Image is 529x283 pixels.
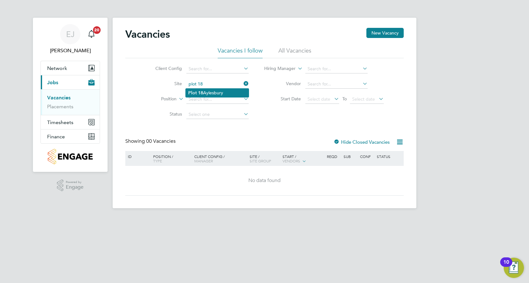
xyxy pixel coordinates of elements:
label: Position [140,96,177,102]
label: Client Config [146,66,182,71]
div: Showing [125,138,177,145]
label: Site [146,81,182,86]
div: Site / [248,151,281,166]
span: Site Group [250,158,271,163]
div: No data found [126,177,403,184]
span: Network [47,65,67,71]
label: Status [146,111,182,117]
a: Go to home page [40,149,100,164]
label: Vendor [264,81,301,86]
button: Finance [41,129,100,143]
div: 10 [503,262,509,270]
div: Reqd [325,151,342,162]
li: Vacancies I follow [218,47,263,58]
a: Placements [47,104,73,110]
input: Search for... [186,95,249,104]
div: Position / [148,151,193,166]
span: Type [153,158,162,163]
div: ID [126,151,148,162]
a: Vacancies [47,95,71,101]
input: Select one [186,110,249,119]
span: 20 [93,26,101,34]
h2: Vacancies [125,28,170,41]
button: Jobs [41,75,100,89]
div: Status [375,151,403,162]
input: Search for... [305,65,368,73]
span: Powered by [66,179,84,185]
button: Network [41,61,100,75]
span: Vendors [283,158,300,163]
div: Conf [358,151,375,162]
span: 00 Vacancies [146,138,176,144]
img: countryside-properties-logo-retina.png [48,149,92,164]
span: Select date [352,96,375,102]
label: Hiring Manager [259,66,296,72]
input: Search for... [186,80,249,89]
div: Client Config / [193,151,248,166]
div: Sub [342,151,358,162]
li: Aylesbury [186,89,249,97]
span: Finance [47,134,65,140]
a: 20 [85,24,98,44]
label: Hide Closed Vacancies [333,139,390,145]
label: Start Date [264,96,301,102]
span: Jobs [47,79,58,85]
nav: Main navigation [33,18,108,172]
li: All Vacancies [278,47,311,58]
b: 18 [198,90,203,96]
div: Jobs [41,89,100,115]
span: Elian Jones [40,47,100,54]
span: EJ [66,30,75,38]
span: Manager [194,158,213,163]
button: New Vacancy [366,28,404,38]
a: Powered byEngage [57,179,84,192]
span: Engage [66,185,84,190]
div: Start / [281,151,325,167]
button: Open Resource Center, 10 new notifications [504,258,524,278]
input: Search for... [186,65,249,73]
input: Search for... [305,80,368,89]
a: EJ[PERSON_NAME] [40,24,100,54]
button: Timesheets [41,115,100,129]
b: Plot [188,90,197,96]
span: Select date [308,96,330,102]
span: Timesheets [47,119,73,125]
span: To [340,95,349,103]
